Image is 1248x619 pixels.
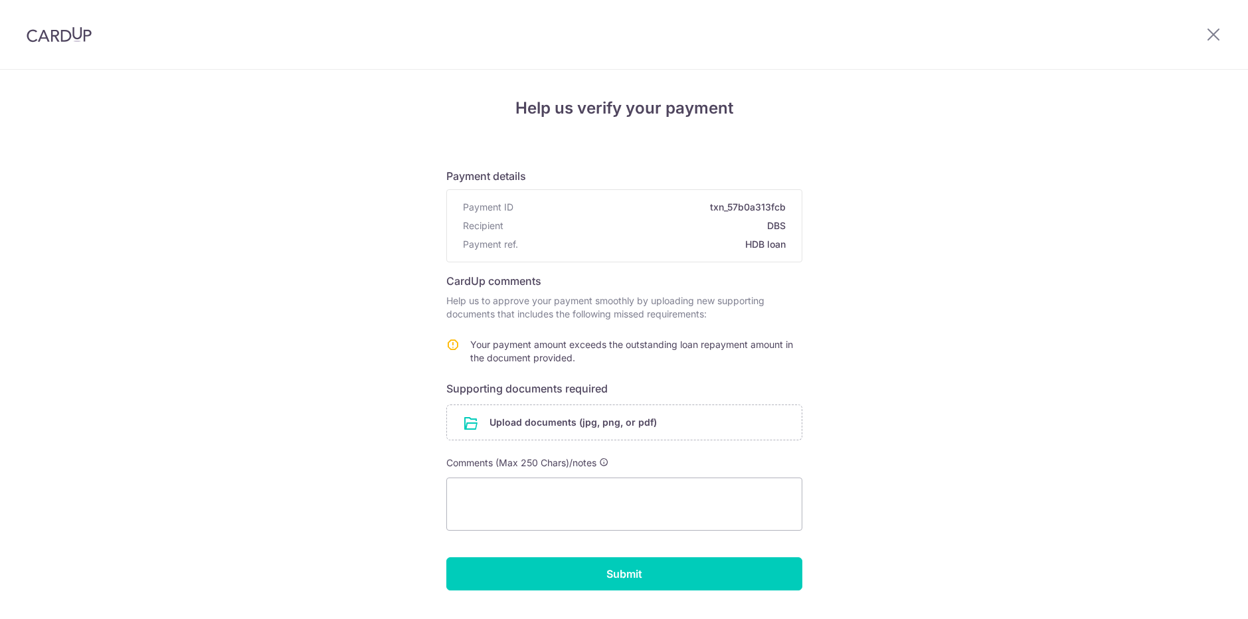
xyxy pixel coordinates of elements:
span: HDB loan [523,238,786,251]
h6: CardUp comments [446,273,802,289]
div: Upload documents (jpg, png, or pdf) [446,404,802,440]
span: Payment ref. [463,238,518,251]
span: Recipient [463,219,503,232]
h6: Payment details [446,168,802,184]
span: Payment ID [463,201,513,214]
span: Your payment amount exceeds the outstanding loan repayment amount in the document provided. [470,339,793,363]
img: CardUp [27,27,92,43]
span: txn_57b0a313fcb [519,201,786,214]
h6: Supporting documents required [446,381,802,397]
p: Help us to approve your payment smoothly by uploading new supporting documents that includes the ... [446,294,802,321]
span: DBS [509,219,786,232]
span: Comments (Max 250 Chars)/notes [446,457,596,468]
input: Submit [446,557,802,590]
h4: Help us verify your payment [446,96,802,120]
